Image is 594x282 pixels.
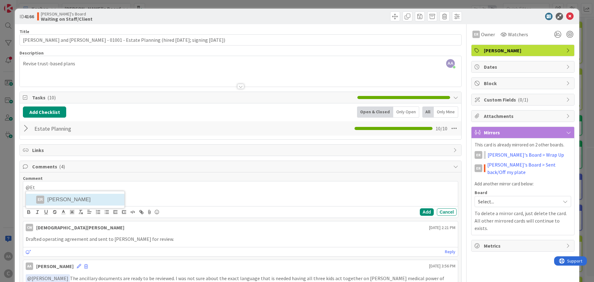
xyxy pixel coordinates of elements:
[26,194,124,206] li: [PERSON_NAME]
[429,224,455,231] span: [DATE] 2:21 PM
[484,80,563,87] span: Block
[475,210,571,232] p: To delete a mirror card, just delete the card. All other mirrored cards will continue to exists.
[472,31,480,38] div: ER
[434,106,458,118] div: Only Mine
[393,106,419,118] div: Only Open
[481,31,495,38] span: Owner
[420,208,434,216] button: Add
[429,263,455,269] span: [DATE] 3:56 PM
[23,106,66,118] button: Add Checklist
[26,236,455,243] p: Drafted operating agreement and sent to [PERSON_NAME] for review.
[32,94,354,101] span: Tasks
[446,59,455,68] span: AA
[47,94,56,101] span: ( 10 )
[26,262,33,270] div: AA
[36,196,44,204] div: ER
[437,208,457,216] button: Cancel
[26,224,33,231] div: CW
[36,224,124,231] div: [DEMOGRAPHIC_DATA][PERSON_NAME]
[484,242,563,249] span: Metrics
[422,106,434,118] div: All
[475,141,571,149] p: This card is already mirrored on 2 other boards.
[445,248,455,256] a: Reply
[484,47,563,54] span: [PERSON_NAME]
[32,163,450,170] span: Comments
[487,161,571,176] a: [PERSON_NAME]'s Board > Sent back/Off my plate
[27,275,32,281] span: @
[475,180,571,188] p: Add another mirror card below:
[488,151,564,158] a: [PERSON_NAME]'s Board > Wrap Up
[357,106,393,118] div: Open & Closed
[19,34,462,46] input: type card name here...
[23,176,43,181] span: Comment
[32,123,171,134] input: Add Checklist...
[484,112,563,120] span: Attachments
[59,163,65,170] span: ( 4 )
[41,11,93,16] span: [PERSON_NAME]'s Board
[23,60,458,67] p: Revise trust-based plans
[36,262,74,270] div: [PERSON_NAME]
[484,129,563,136] span: Mirrors
[27,275,68,281] span: [PERSON_NAME]
[19,13,34,20] span: ID
[475,190,487,195] span: Board
[484,96,563,103] span: Custom Fields
[19,29,29,34] label: Title
[508,31,528,38] span: Watchers
[19,50,44,56] span: Description
[475,151,482,159] div: ER
[475,164,482,172] div: ER
[518,97,528,103] span: ( 0/1 )
[32,146,450,154] span: Links
[436,125,447,132] span: 10 / 10
[478,197,557,206] span: Select...
[484,63,563,71] span: Dates
[13,1,28,8] span: Support
[24,13,34,20] b: 4166
[41,16,93,21] b: Waiting on Staff/Client
[26,184,455,191] p: @Et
